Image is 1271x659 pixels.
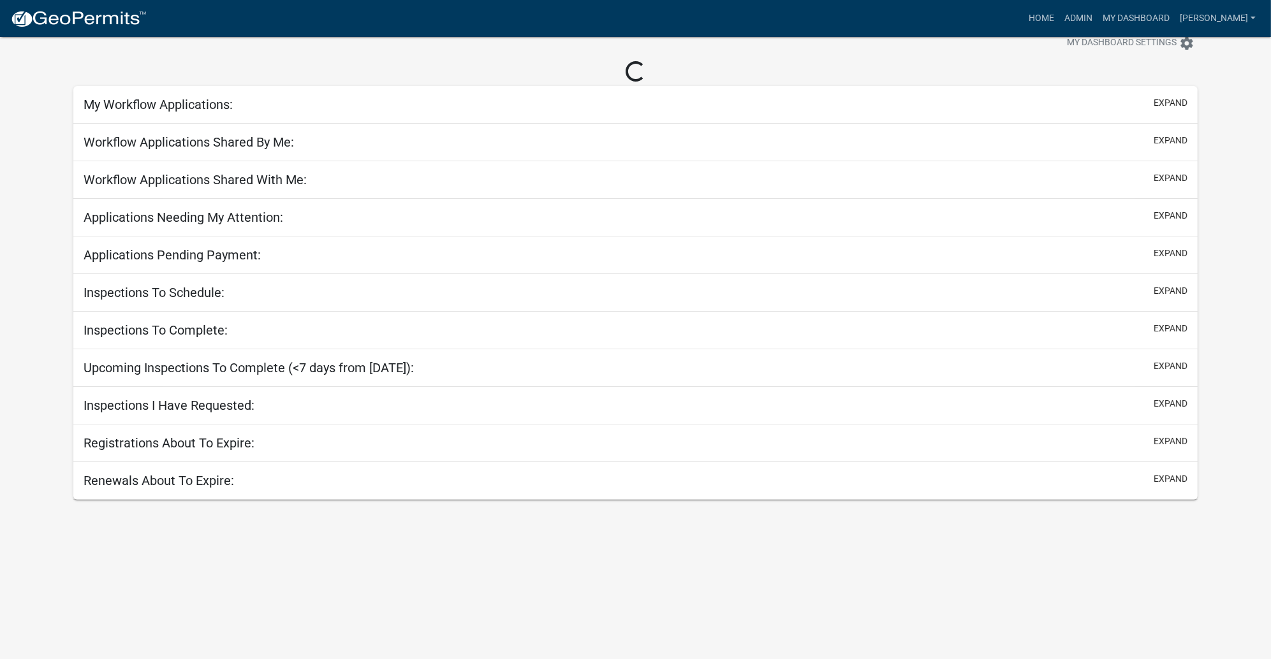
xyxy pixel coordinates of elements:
[1067,36,1177,51] span: My Dashboard Settings
[84,247,261,263] h5: Applications Pending Payment:
[1154,322,1187,335] button: expand
[84,360,414,375] h5: Upcoming Inspections To Complete (<7 days from [DATE]):
[1154,359,1187,373] button: expand
[1154,96,1187,110] button: expand
[1024,6,1059,31] a: Home
[1175,6,1261,31] a: [PERSON_NAME]
[84,210,283,225] h5: Applications Needing My Attention:
[1154,171,1187,185] button: expand
[84,435,254,451] h5: Registrations About To Expire:
[84,285,224,300] h5: Inspections To Schedule:
[1154,397,1187,410] button: expand
[84,134,294,150] h5: Workflow Applications Shared By Me:
[1057,31,1205,55] button: My Dashboard Settingssettings
[1154,284,1187,298] button: expand
[1059,6,1098,31] a: Admin
[84,398,254,413] h5: Inspections I Have Requested:
[84,97,233,112] h5: My Workflow Applications:
[84,473,234,488] h5: Renewals About To Expire:
[1154,435,1187,448] button: expand
[84,172,307,187] h5: Workflow Applications Shared With Me:
[1154,472,1187,486] button: expand
[1154,134,1187,147] button: expand
[1154,209,1187,222] button: expand
[1179,36,1194,51] i: settings
[84,322,228,338] h5: Inspections To Complete:
[1154,247,1187,260] button: expand
[1098,6,1175,31] a: My Dashboard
